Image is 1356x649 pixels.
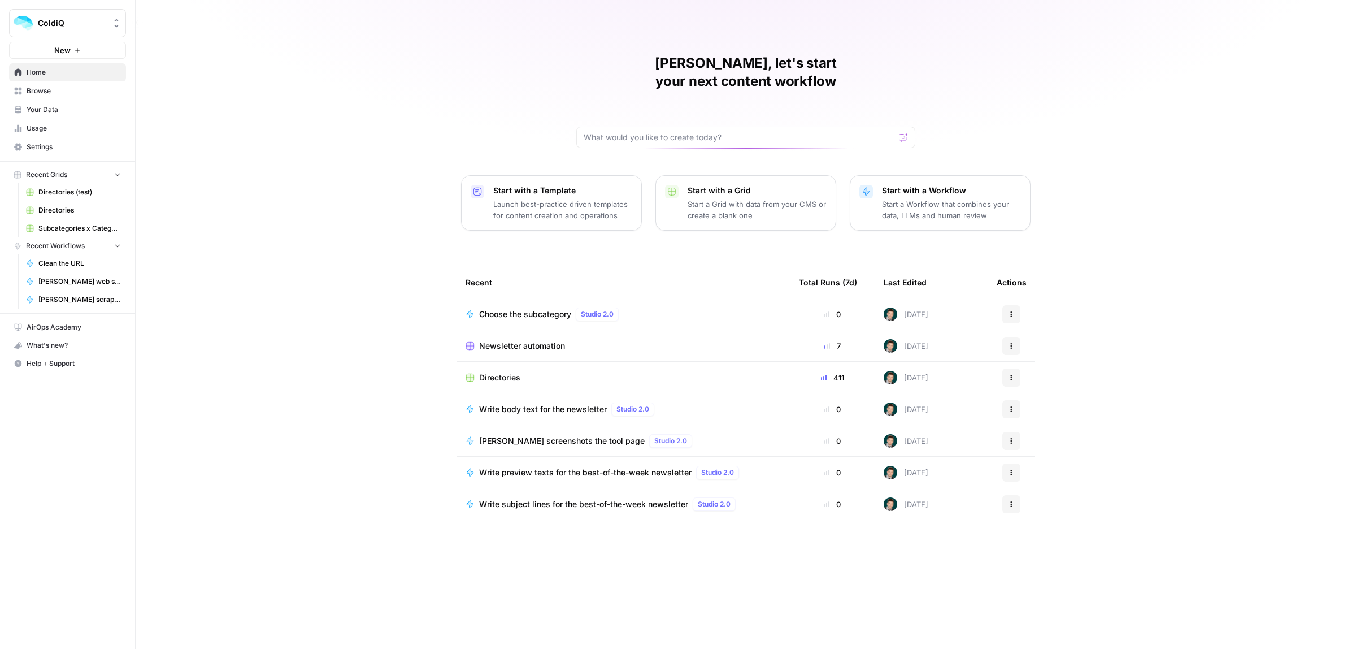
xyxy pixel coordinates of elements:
span: Newsletter automation [479,340,565,352]
a: Your Data [9,101,126,119]
img: 992gdyty1pe6t0j61jgrcag3mgyd [884,403,897,416]
img: 992gdyty1pe6t0j61jgrcag3mgyd [884,434,897,448]
img: 992gdyty1pe6t0j61jgrcag3mgyd [884,371,897,384]
div: [DATE] [884,308,928,321]
span: ColdiQ [38,18,106,29]
span: Your Data [27,105,121,115]
span: Home [27,67,121,77]
span: [PERSON_NAME] web search -> find social media [38,276,121,287]
span: Write preview texts for the best-of-the-week newsletter [479,467,692,478]
div: [DATE] [884,466,928,479]
a: Choose the subcategoryStudio 2.0 [466,308,781,321]
button: What's new? [9,336,126,354]
div: [DATE] [884,339,928,353]
span: Directories [479,372,520,383]
img: 992gdyty1pe6t0j61jgrcag3mgyd [884,308,897,321]
span: Write subject lines for the best-of-the-week newsletter [479,499,688,510]
button: Help + Support [9,354,126,373]
a: Directories [21,201,126,219]
div: 0 [799,499,866,510]
span: Usage [27,123,121,133]
p: Start a Grid with data from your CMS or create a blank one [688,198,827,221]
span: [PERSON_NAME] scraping the tool page [38,295,121,305]
div: 0 [799,467,866,478]
a: Directories (test) [21,183,126,201]
a: Usage [9,119,126,137]
a: Settings [9,138,126,156]
span: New [54,45,71,56]
div: Recent [466,267,781,298]
p: Start with a Grid [688,185,827,196]
div: [DATE] [884,371,928,384]
span: Studio 2.0 [654,436,687,446]
p: Start with a Template [493,185,632,196]
a: [PERSON_NAME] web search -> find social media [21,272,126,291]
div: Last Edited [884,267,927,298]
a: Subcategories x Categories [21,219,126,237]
div: [DATE] [884,403,928,416]
span: Directories [38,205,121,215]
a: Clean the URL [21,254,126,272]
img: ColdiQ Logo [13,13,33,33]
p: Start a Workflow that combines your data, LLMs and human review [882,198,1021,221]
div: 0 [799,404,866,415]
a: Write subject lines for the best-of-the-week newsletterStudio 2.0 [466,497,781,511]
span: Clean the URL [38,258,121,269]
span: Recent Workflows [26,241,85,251]
button: Recent Grids [9,166,126,183]
span: AirOps Academy [27,322,121,332]
div: 411 [799,372,866,383]
img: 992gdyty1pe6t0j61jgrcag3mgyd [884,339,897,353]
span: Choose the subcategory [479,309,571,320]
a: [PERSON_NAME] scraping the tool page [21,291,126,309]
a: Newsletter automation [466,340,781,352]
span: Studio 2.0 [698,499,731,509]
span: Browse [27,86,121,96]
button: Start with a TemplateLaunch best-practice driven templates for content creation and operations [461,175,642,231]
a: [PERSON_NAME] screenshots the tool pageStudio 2.0 [466,434,781,448]
a: Write preview texts for the best-of-the-week newsletterStudio 2.0 [466,466,781,479]
img: 992gdyty1pe6t0j61jgrcag3mgyd [884,466,897,479]
div: 0 [799,435,866,447]
a: Directories [466,372,781,383]
div: Total Runs (7d) [799,267,857,298]
div: 0 [799,309,866,320]
input: What would you like to create today? [584,132,894,143]
div: [DATE] [884,497,928,511]
img: 992gdyty1pe6t0j61jgrcag3mgyd [884,497,897,511]
span: Subcategories x Categories [38,223,121,233]
div: [DATE] [884,434,928,448]
span: Recent Grids [26,170,67,180]
div: 7 [799,340,866,352]
button: Start with a WorkflowStart a Workflow that combines your data, LLMs and human review [850,175,1031,231]
div: What's new? [10,337,125,354]
a: Browse [9,82,126,100]
span: Help + Support [27,358,121,369]
p: Launch best-practice driven templates for content creation and operations [493,198,632,221]
span: [PERSON_NAME] screenshots the tool page [479,435,645,447]
span: Studio 2.0 [701,468,734,478]
h1: [PERSON_NAME], let's start your next content workflow [576,54,915,90]
button: New [9,42,126,59]
a: Home [9,63,126,81]
button: Workspace: ColdiQ [9,9,126,37]
span: Write body text for the newsletter [479,404,607,415]
p: Start with a Workflow [882,185,1021,196]
div: Actions [997,267,1027,298]
span: Studio 2.0 [616,404,649,414]
span: Directories (test) [38,187,121,197]
span: Settings [27,142,121,152]
span: Studio 2.0 [581,309,614,319]
button: Recent Workflows [9,237,126,254]
button: Start with a GridStart a Grid with data from your CMS or create a blank one [655,175,836,231]
a: AirOps Academy [9,318,126,336]
a: Write body text for the newsletterStudio 2.0 [466,403,781,416]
